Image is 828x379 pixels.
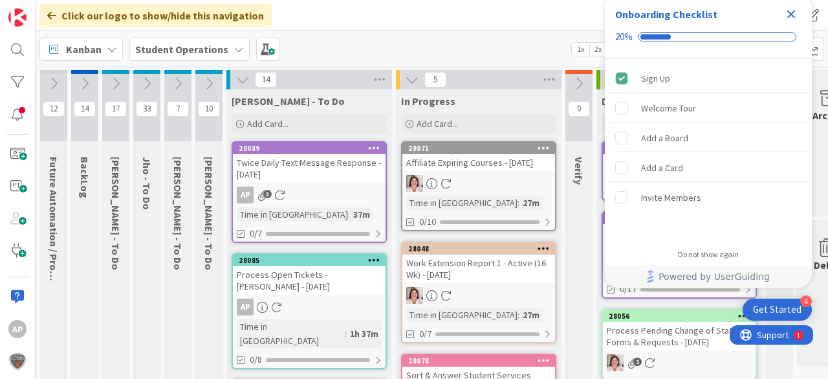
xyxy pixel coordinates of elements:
div: Get Started [753,303,801,316]
span: BackLog [78,157,91,198]
a: 28071Affiliate Expiring Courses - [DATE]EWTime in [GEOGRAPHIC_DATA]:27m0/10 [401,141,556,231]
span: 12 [43,101,65,117]
div: 28089 [239,144,386,153]
div: 28078 [402,355,555,367]
span: Powered by UserGuiding [659,269,770,284]
div: Welcome Tour is incomplete. [610,94,807,122]
div: Checklist progress: 20% [615,31,801,43]
div: 28048Work Extension Report 1 - Active (16 Wk) - [DATE] [402,243,555,283]
div: EW [402,175,555,192]
span: 0/7 [250,227,262,240]
span: 5 [424,72,446,87]
div: 28085 [233,255,386,266]
div: 28085Process Open Tickets - [PERSON_NAME] - [DATE] [233,255,386,295]
div: 28071Affiliate Expiring Courses - [DATE] [402,143,555,171]
span: Kanban [66,41,102,57]
div: EW [402,287,555,304]
span: 14 [74,101,96,117]
div: AP [237,187,254,203]
div: Welcome Tour [641,100,696,116]
span: 10 [198,101,220,117]
div: 28071 [402,143,555,154]
span: 2x [589,43,607,56]
a: 28048Work Extension Report 1 - Active (16 Wk) - [DATE]EWTime in [GEOGRAPHIC_DATA]:27m0/7 [401,242,556,343]
div: Time in [GEOGRAPHIC_DATA] [237,319,345,348]
div: 28088Check for New Re-Enrollment Forms - [DATE] [603,212,756,253]
span: 1x [572,43,589,56]
span: Future Automation / Process Building [47,157,60,333]
div: AP [233,299,386,316]
span: 17 [105,101,127,117]
div: Do not show again [678,249,739,260]
div: 28078 [408,356,555,365]
div: Review Enrollment Report - [DATE] [603,154,756,171]
div: 1h 37m [347,327,382,341]
div: 20% [615,31,633,43]
div: 28071 [408,144,555,153]
img: Visit kanbanzone.com [8,8,27,27]
img: EW [406,287,423,304]
div: 28056 [603,310,756,322]
span: Verify [572,157,585,185]
a: 28088Check for New Re-Enrollment Forms - [DATE]EW0/17 [602,211,757,299]
div: Footer [605,265,812,288]
div: 28089 [233,143,386,154]
div: 27m [519,308,543,322]
div: AP [233,187,386,203]
a: 28089Twice Daily Text Message Response - [DATE]APTime in [GEOGRAPHIC_DATA]:37m0/7 [232,141,387,243]
span: 1 [633,358,642,366]
div: 4 [800,295,812,307]
span: Amanda - To Do [232,95,345,108]
span: Jho - To Do [140,157,153,210]
span: 0/17 [620,282,637,296]
div: Sign Up is complete. [610,64,807,93]
div: Checklist items [605,59,812,241]
span: : [517,196,519,210]
a: Powered by UserGuiding [611,265,805,288]
b: Student Operations [135,43,228,56]
img: avatar [8,352,27,371]
div: EW [603,354,756,371]
div: Check for New Re-Enrollment Forms - [DATE] [603,224,756,253]
div: 28070Review Enrollment Report - [DATE] [603,143,756,171]
div: Affiliate Expiring Courses - [DATE] [402,154,555,171]
div: Add a Board [641,130,688,146]
div: Add a Card is incomplete. [610,154,807,182]
div: 28089Twice Daily Text Message Response - [DATE] [233,143,386,183]
span: 3 [263,190,272,198]
div: AP [237,299,254,316]
div: 28056Process Pending Change of Status Forms & Requests - [DATE] [603,310,756,350]
span: 14 [255,72,277,87]
div: Work Extension Report 1 - Active (16 Wk) - [DATE] [402,255,555,283]
span: Add Card... [417,118,458,130]
div: Invite Members is incomplete. [610,183,807,212]
div: Onboarding Checklist [615,6,717,22]
span: : [345,327,347,341]
span: : [517,308,519,322]
div: 28048 [408,244,555,253]
img: EW [406,175,423,192]
span: Add Card... [247,118,289,130]
div: AP [8,320,27,338]
span: Emilie - To Do [109,157,122,270]
div: 28048 [402,243,555,255]
span: 0/8 [250,353,262,367]
span: 0/10 [419,215,436,229]
div: 28070 [603,143,756,154]
span: 7 [167,101,189,117]
div: Time in [GEOGRAPHIC_DATA] [237,207,348,222]
div: 1 [67,5,71,16]
img: EW [607,354,624,371]
div: Process Pending Change of Status Forms & Requests - [DATE] [603,322,756,350]
a: 28085Process Open Tickets - [PERSON_NAME] - [DATE]APTime in [GEOGRAPHIC_DATA]:1h 37m0/8 [232,253,387,369]
span: Done [602,95,626,108]
div: EW [603,257,756,273]
div: 28056 [609,312,756,321]
div: 37m [350,207,373,222]
span: 33 [136,101,158,117]
div: Time in [GEOGRAPHIC_DATA] [406,308,517,322]
div: 27m [519,196,543,210]
div: Close Checklist [781,4,801,25]
div: Sign Up [641,71,670,86]
div: Add a Board is incomplete. [610,124,807,152]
